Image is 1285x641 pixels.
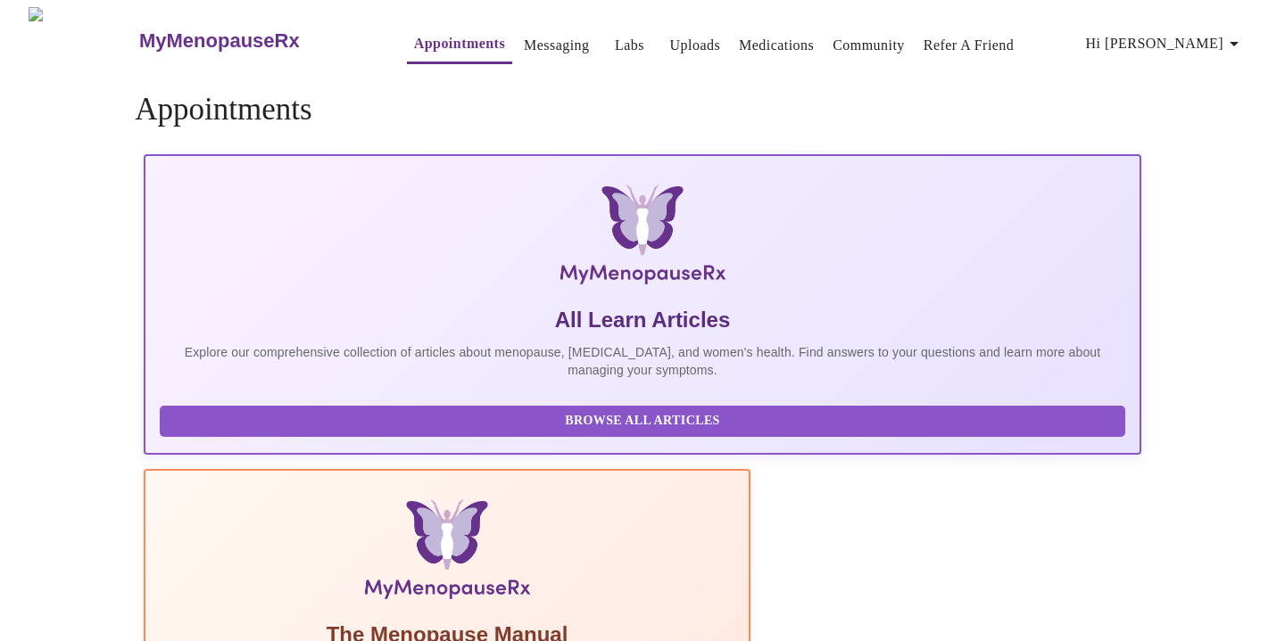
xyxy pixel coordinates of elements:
a: Messaging [524,33,589,58]
img: MyMenopauseRx Logo [29,7,137,74]
a: Labs [615,33,644,58]
button: Browse All Articles [160,406,1125,437]
button: Refer a Friend [916,28,1022,63]
a: Medications [739,33,814,58]
button: Community [825,28,912,63]
span: Browse All Articles [178,410,1107,432]
a: MyMenopauseRx [137,10,370,72]
a: Browse All Articles [160,412,1130,427]
button: Appointments [407,26,512,64]
p: Explore our comprehensive collection of articles about menopause, [MEDICAL_DATA], and women's hea... [160,343,1125,379]
button: Labs [601,28,659,63]
h3: MyMenopauseRx [139,29,300,53]
button: Uploads [663,28,728,63]
h5: All Learn Articles [160,306,1125,334]
a: Community [833,33,905,58]
button: Medications [732,28,821,63]
a: Uploads [670,33,721,58]
a: Refer a Friend [924,33,1015,58]
a: Appointments [414,31,505,56]
img: MyMenopauseRx Logo [310,185,975,292]
h4: Appointments [135,92,1150,127]
img: Menopause Manual [251,499,642,606]
span: Hi [PERSON_NAME] [1086,31,1245,56]
button: Messaging [517,28,596,63]
button: Hi [PERSON_NAME] [1079,26,1252,62]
